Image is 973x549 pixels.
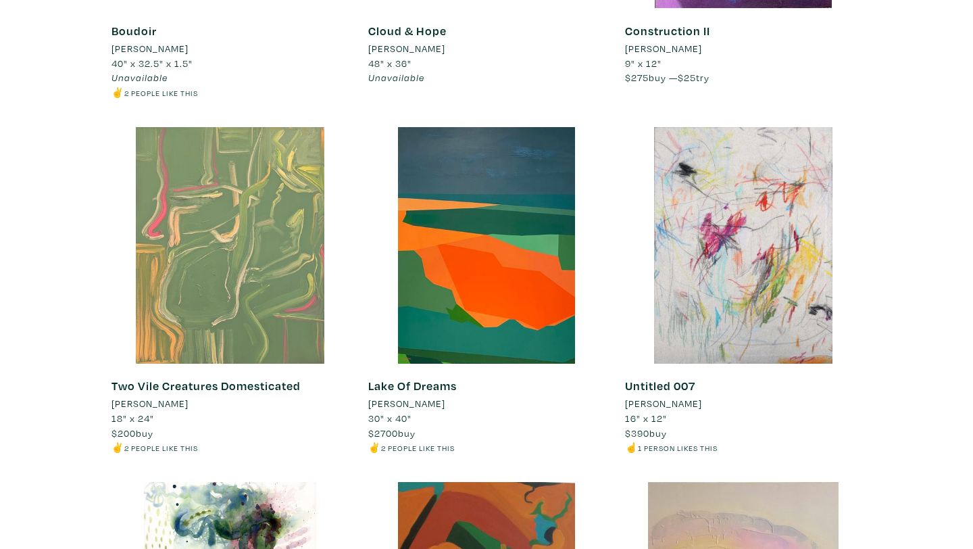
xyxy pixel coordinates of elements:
[111,57,193,70] span: 40" x 32.5" x 1.5"
[625,71,649,84] span: $275
[111,23,157,39] a: Boudoir
[111,427,153,439] span: buy
[111,71,168,84] span: Unavailable
[111,41,189,56] li: [PERSON_NAME]
[625,378,695,393] a: Untitled 007
[111,396,189,411] li: [PERSON_NAME]
[368,396,605,411] a: [PERSON_NAME]
[368,396,445,411] li: [PERSON_NAME]
[111,440,348,455] li: ✌️
[678,71,696,84] span: $25
[111,412,154,425] span: 18" x 24"
[111,85,348,100] li: ✌️
[368,57,411,70] span: 48" x 36"
[368,71,424,84] span: Unavailable
[625,41,862,56] a: [PERSON_NAME]
[111,427,136,439] span: $200
[111,378,301,393] a: Two Vile Creatures Domesticated
[368,427,416,439] span: buy
[625,396,862,411] a: [PERSON_NAME]
[638,443,718,453] small: 1 person likes this
[381,443,455,453] small: 2 people like this
[124,443,198,453] small: 2 people like this
[625,440,862,455] li: ☝️
[625,57,662,70] span: 9" x 12"
[625,427,649,439] span: $390
[124,88,198,98] small: 2 people like this
[625,412,667,425] span: 16" x 12"
[368,41,605,56] a: [PERSON_NAME]
[368,412,411,425] span: 30" x 40"
[368,23,447,39] a: Cloud & Hope
[368,440,605,455] li: ✌️
[625,396,702,411] li: [PERSON_NAME]
[625,427,667,439] span: buy
[111,41,348,56] a: [PERSON_NAME]
[625,23,710,39] a: Construction II
[625,41,702,56] li: [PERSON_NAME]
[368,427,398,439] span: $2700
[368,378,457,393] a: Lake Of Dreams
[368,41,445,56] li: [PERSON_NAME]
[111,396,348,411] a: [PERSON_NAME]
[625,71,709,84] span: buy — try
